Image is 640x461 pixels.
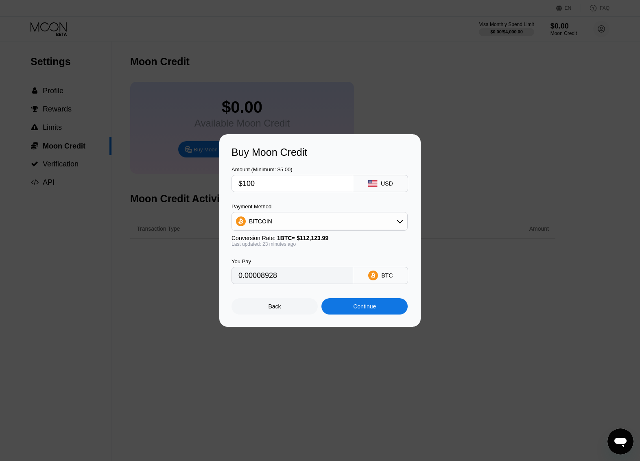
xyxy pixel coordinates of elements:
[232,241,408,247] div: Last updated: 23 minutes ago
[238,175,346,192] input: $0.00
[232,298,318,315] div: Back
[232,146,408,158] div: Buy Moon Credit
[269,303,281,310] div: Back
[249,218,272,225] div: BITCOIN
[321,298,408,315] div: Continue
[232,258,353,264] div: You Pay
[232,213,407,229] div: BITCOIN
[353,303,376,310] div: Continue
[232,203,408,210] div: Payment Method
[232,166,353,173] div: Amount (Minimum: $5.00)
[232,235,408,241] div: Conversion Rate:
[381,272,393,279] div: BTC
[381,180,393,187] div: USD
[277,235,328,241] span: 1 BTC ≈ $112,123.99
[607,428,633,454] iframe: Button to launch messaging window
